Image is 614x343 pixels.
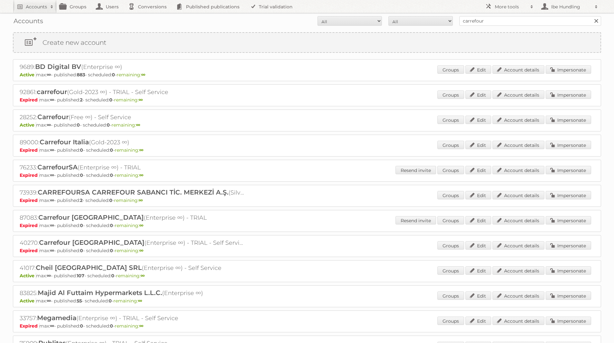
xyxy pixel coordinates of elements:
a: Edit [465,317,491,325]
span: remaining: [116,273,145,279]
span: Active [20,273,36,279]
a: Account details [492,166,544,174]
span: Active [20,72,36,78]
span: Majid Al Futtaim Hypermarkets L.L.C. [38,289,162,297]
a: Account details [492,216,544,224]
span: Carrefour [37,113,69,121]
a: Impersonate [546,216,591,224]
strong: 0 [80,323,83,329]
a: Resend invite [395,166,436,174]
strong: 0 [107,122,110,128]
strong: ∞ [141,72,145,78]
span: Carrefour [GEOGRAPHIC_DATA] [39,239,144,246]
span: Expired [20,97,39,103]
a: Edit [465,191,491,199]
span: BD Digital BV [35,63,81,71]
a: Create new account [14,33,600,52]
a: Impersonate [546,116,591,124]
a: Impersonate [546,191,591,199]
span: Expired [20,223,39,228]
strong: 0 [111,273,114,279]
a: Edit [465,116,491,124]
a: Impersonate [546,166,591,174]
span: Expired [20,172,39,178]
h2: 33757: (Enterprise ∞) - TRIAL - Self Service [20,314,245,322]
strong: ∞ [50,197,54,203]
a: Account details [492,291,544,300]
strong: 0 [80,248,83,253]
span: Megamedia [37,314,76,322]
a: Groups [437,166,464,174]
a: Edit [465,266,491,275]
p: max: - published: - scheduled: - [20,248,594,253]
strong: ∞ [139,197,143,203]
h2: 41017: (Enterprise ∞) - Self Service [20,264,245,272]
strong: 0 [110,323,113,329]
h2: More tools [495,4,527,10]
a: Groups [437,266,464,275]
p: max: - published: - scheduled: - [20,273,594,279]
a: Account details [492,91,544,99]
a: Groups [437,241,464,250]
span: remaining: [115,223,143,228]
strong: 0 [109,97,112,103]
a: Impersonate [546,65,591,74]
a: Groups [437,291,464,300]
strong: 107 [77,273,84,279]
strong: ∞ [139,147,143,153]
span: Expired [20,197,39,203]
p: max: - published: - scheduled: - [20,97,594,103]
a: Edit [465,65,491,74]
strong: 0 [110,147,113,153]
a: Groups [437,141,464,149]
span: remaining: [114,97,143,103]
a: Account details [492,191,544,199]
strong: ∞ [136,122,140,128]
span: remaining: [117,72,145,78]
a: Account details [492,241,544,250]
h2: 73939: (Silver-2023 ∞) - TRIAL [20,188,245,197]
a: Edit [465,241,491,250]
h2: 28252: (Free ∞) - Self Service [20,113,245,121]
strong: ∞ [139,97,143,103]
span: remaining: [113,298,142,304]
h2: 92861: (Gold-2023 ∞) - TRIAL - Self Service [20,88,245,96]
strong: 0 [109,197,112,203]
span: CARREFOURSA CARREFOUR SABANCI TİC. MERKEZİ A.Ş. [38,188,229,196]
span: CarrefourSA [37,163,78,171]
a: Edit [465,166,491,174]
p: max: - published: - scheduled: - [20,72,594,78]
a: Edit [465,91,491,99]
strong: 2 [80,97,83,103]
a: Impersonate [546,91,591,99]
a: Account details [492,317,544,325]
h2: 76233: (Enterprise ∞) - TRIAL [20,163,245,172]
a: Groups [437,65,464,74]
h2: 89000: (Gold-2023 ∞) [20,138,245,147]
strong: ∞ [50,248,54,253]
strong: ∞ [50,97,54,103]
strong: ∞ [139,223,143,228]
span: remaining: [112,122,140,128]
p: max: - published: - scheduled: - [20,298,594,304]
a: Resend invite [395,216,436,224]
strong: 0 [110,248,113,253]
p: max: - published: - scheduled: - [20,223,594,228]
strong: ∞ [139,248,143,253]
strong: ∞ [50,323,54,329]
strong: ∞ [138,298,142,304]
strong: ∞ [50,172,54,178]
strong: ∞ [139,172,143,178]
strong: 0 [80,223,83,228]
strong: 0 [110,223,113,228]
a: Impersonate [546,266,591,275]
strong: ∞ [47,273,51,279]
span: Active [20,122,36,128]
strong: ∞ [50,223,54,228]
span: remaining: [115,248,143,253]
a: Edit [465,216,491,224]
h2: 87083: (Enterprise ∞) - TRIAL [20,214,245,222]
a: Impersonate [546,241,591,250]
strong: ∞ [47,122,51,128]
h2: 83825: (Enterprise ∞) [20,289,245,297]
